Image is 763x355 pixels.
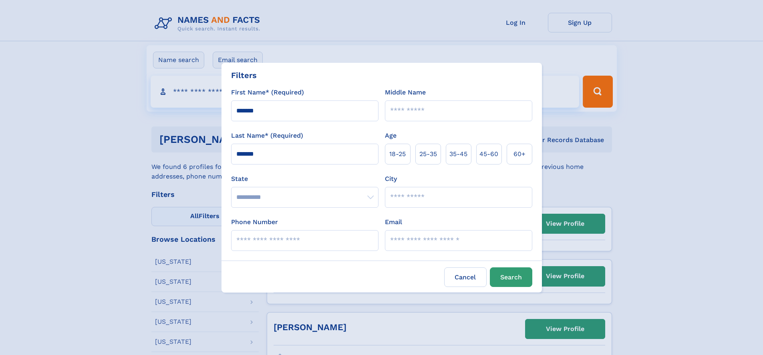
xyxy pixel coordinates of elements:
[385,217,402,227] label: Email
[385,131,397,140] label: Age
[479,149,498,159] span: 45‑60
[231,131,303,140] label: Last Name* (Required)
[389,149,406,159] span: 18‑25
[231,217,278,227] label: Phone Number
[231,174,378,184] label: State
[231,69,257,81] div: Filters
[385,88,426,97] label: Middle Name
[231,88,304,97] label: First Name* (Required)
[449,149,467,159] span: 35‑45
[513,149,525,159] span: 60+
[385,174,397,184] label: City
[444,267,487,287] label: Cancel
[419,149,437,159] span: 25‑35
[490,267,532,287] button: Search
